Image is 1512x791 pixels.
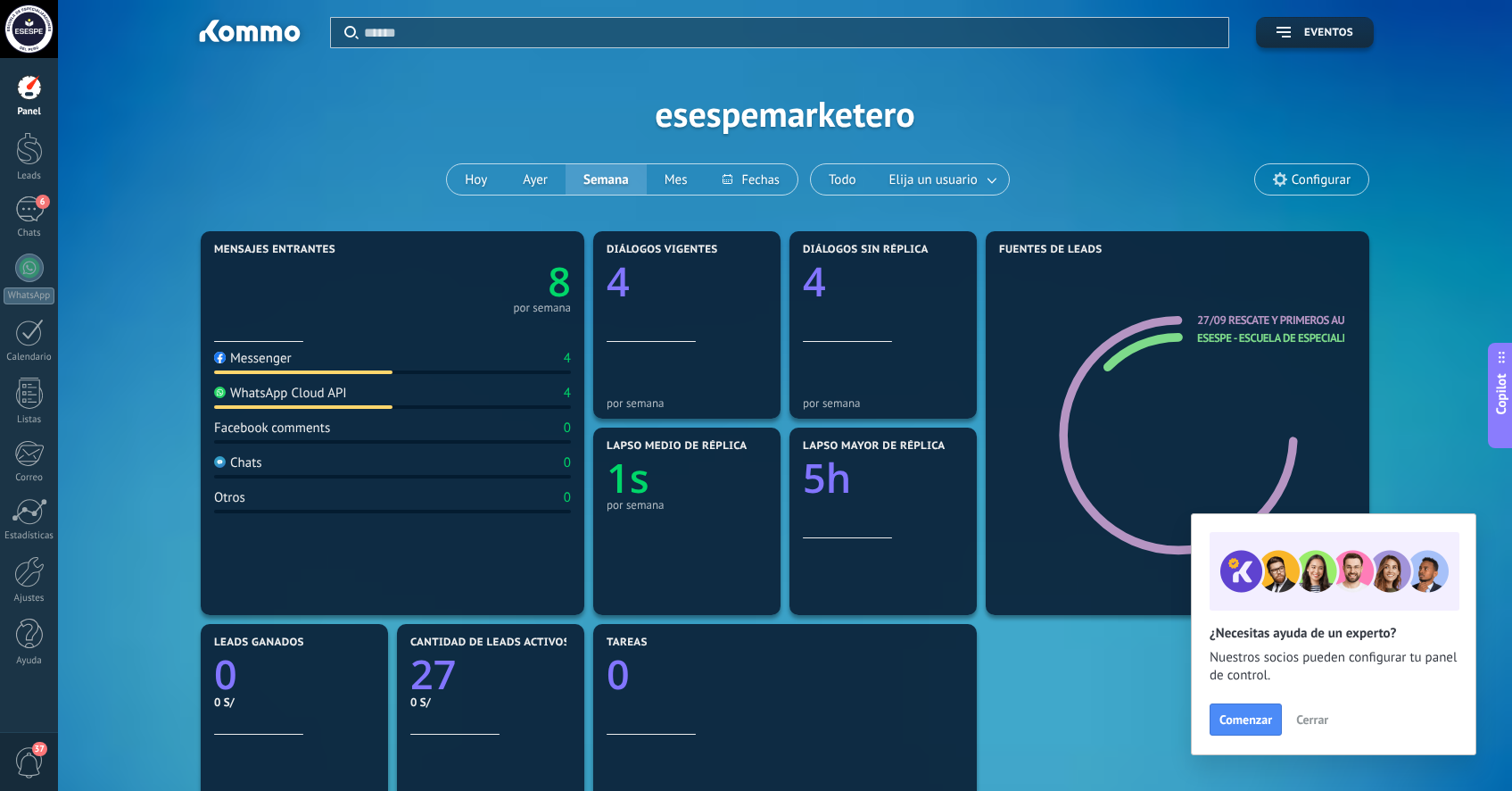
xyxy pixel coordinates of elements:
span: Diálogos vigentes [607,244,718,256]
div: Ayuda [4,655,55,667]
span: Copilot [1492,374,1510,415]
button: Semana [566,164,647,195]
div: Ajustes [4,593,55,604]
button: Ayer [505,164,566,195]
text: 4 [803,254,826,309]
span: Cantidad de leads activos [410,637,570,649]
div: por semana [513,304,571,312]
div: Leads [4,171,55,182]
span: Diálogos sin réplica [803,244,929,256]
div: 4 [564,350,571,367]
button: Fechas [705,164,797,195]
a: 27 [410,647,571,702]
a: ESESPE - Escuela de Especializaciones del [GEOGRAPHIC_DATA] [1197,330,1510,346]
text: 5h [803,451,851,505]
a: 5h [803,451,963,505]
div: Estadísticas [4,530,55,542]
span: Nuestros socios pueden configurar tu panel de control. [1210,649,1458,685]
div: WhatsApp Cloud API [214,385,347,402]
button: Comenzar [1210,704,1282,736]
a: 8 [392,254,571,309]
div: Panel [4,106,55,118]
div: 0 [564,489,571,506]
span: Eventos [1304,27,1353,39]
h2: ¿Necesitas ayuda de un experto? [1210,625,1458,642]
span: Comenzar [1219,713,1272,726]
div: Calendario [4,352,55,363]
span: Elija un usuario [886,168,981,192]
div: 0 [564,454,571,471]
div: Correo [4,472,55,484]
span: Configurar [1292,172,1351,187]
text: 4 [607,254,630,309]
text: 1s [607,451,649,505]
span: Tareas [607,637,648,649]
button: Todo [811,164,874,195]
button: Cerrar [1288,706,1336,733]
span: Lapso medio de réplica [607,440,748,453]
div: Chats [214,454,262,471]
button: Mes [647,164,706,195]
a: 0 [607,647,963,702]
span: Lapso mayor de réplica [803,440,945,453]
div: por semana [607,498,767,512]
div: 0 [564,420,571,437]
button: Hoy [447,164,505,195]
span: 37 [32,742,47,756]
img: Messenger [214,352,226,363]
span: Cerrar [1296,713,1328,726]
div: por semana [607,396,767,410]
div: Chats [4,228,55,239]
button: Elija un usuario [874,164,1009,195]
div: por semana [803,396,963,410]
span: Mensajes entrantes [214,244,335,256]
div: Messenger [214,350,292,367]
img: WhatsApp Cloud API [214,387,226,398]
div: Otros [214,489,245,506]
span: Fuentes de leads [999,244,1103,256]
text: 8 [548,254,571,309]
span: 6 [36,195,50,209]
div: Facebook comments [214,420,330,437]
text: 0 [607,647,630,702]
div: Listas [4,414,55,426]
a: 0 [214,647,375,702]
div: WhatsApp [4,287,54,304]
div: 4 [564,385,571,402]
button: Eventos [1256,17,1374,48]
img: Chats [214,456,226,468]
span: Leads ganados [214,637,304,649]
div: 0 S/ [410,695,571,710]
div: 0 S/ [214,695,375,710]
text: 0 [214,647,237,702]
text: 27 [410,647,456,702]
